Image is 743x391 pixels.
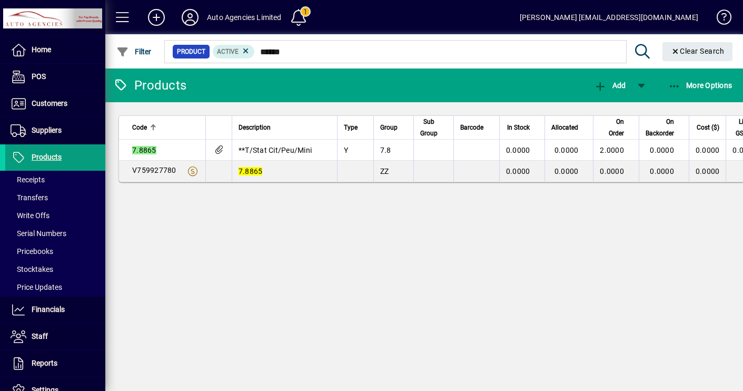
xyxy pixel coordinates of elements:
[506,146,530,154] span: 0.0000
[668,81,732,90] span: More Options
[5,350,105,377] a: Reports
[239,122,271,133] span: Description
[32,359,57,367] span: Reports
[140,8,173,27] button: Add
[132,146,156,154] em: 7.8865
[132,122,199,133] div: Code
[5,207,105,224] a: Write Offs
[520,9,698,26] div: [PERSON_NAME] [EMAIL_ADDRESS][DOMAIN_NAME]
[650,146,674,154] span: 0.0000
[177,46,205,57] span: Product
[666,76,735,95] button: More Options
[344,122,358,133] span: Type
[32,45,51,54] span: Home
[420,116,438,139] span: Sub Group
[11,211,49,220] span: Write Offs
[5,91,105,117] a: Customers
[5,37,105,63] a: Home
[11,193,48,202] span: Transfers
[344,146,348,154] span: Y
[207,9,282,26] div: Auto Agencies Limited
[600,167,624,175] span: 0.0000
[554,146,579,154] span: 0.0000
[32,332,48,340] span: Staff
[239,167,263,175] em: 7.8865
[239,122,331,133] div: Description
[5,224,105,242] a: Serial Numbers
[420,116,447,139] div: Sub Group
[551,122,578,133] span: Allocated
[344,122,367,133] div: Type
[113,77,186,94] div: Products
[11,265,53,273] span: Stocktakes
[32,153,62,161] span: Products
[709,2,730,36] a: Knowledge Base
[5,324,105,350] a: Staff
[506,167,530,175] span: 0.0000
[5,64,105,90] a: POS
[646,116,683,139] div: On Backorder
[32,126,62,134] span: Suppliers
[662,42,733,61] button: Clear
[591,76,628,95] button: Add
[5,297,105,323] a: Financials
[5,260,105,278] a: Stocktakes
[11,229,66,238] span: Serial Numbers
[650,167,674,175] span: 0.0000
[5,189,105,207] a: Transfers
[5,242,105,260] a: Pricebooks
[554,167,579,175] span: 0.0000
[697,122,719,133] span: Cost ($)
[671,47,725,55] span: Clear Search
[5,118,105,144] a: Suppliers
[5,278,105,296] a: Price Updates
[600,116,624,139] span: On Order
[5,171,105,189] a: Receipts
[594,81,626,90] span: Add
[460,122,493,133] div: Barcode
[114,42,154,61] button: Filter
[239,146,312,154] span: **T/Stat Cit/Peu/Mini
[460,122,483,133] span: Barcode
[116,47,152,56] span: Filter
[11,283,62,291] span: Price Updates
[380,167,389,175] span: ZZ
[11,175,45,184] span: Receipts
[380,122,407,133] div: Group
[689,140,726,161] td: 0.0000
[32,305,65,314] span: Financials
[173,8,207,27] button: Profile
[132,122,147,133] span: Code
[551,122,588,133] div: Allocated
[600,146,624,154] span: 2.0000
[132,166,176,174] span: V759927780
[11,247,53,256] span: Pricebooks
[600,116,633,139] div: On Order
[217,48,239,55] span: Active
[32,72,46,81] span: POS
[380,122,398,133] span: Group
[380,146,391,154] span: 7.8
[213,45,255,58] mat-chip: Activation Status: Active
[506,122,540,133] div: In Stock
[689,161,726,182] td: 0.0000
[507,122,530,133] span: In Stock
[32,99,67,107] span: Customers
[646,116,674,139] span: On Backorder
